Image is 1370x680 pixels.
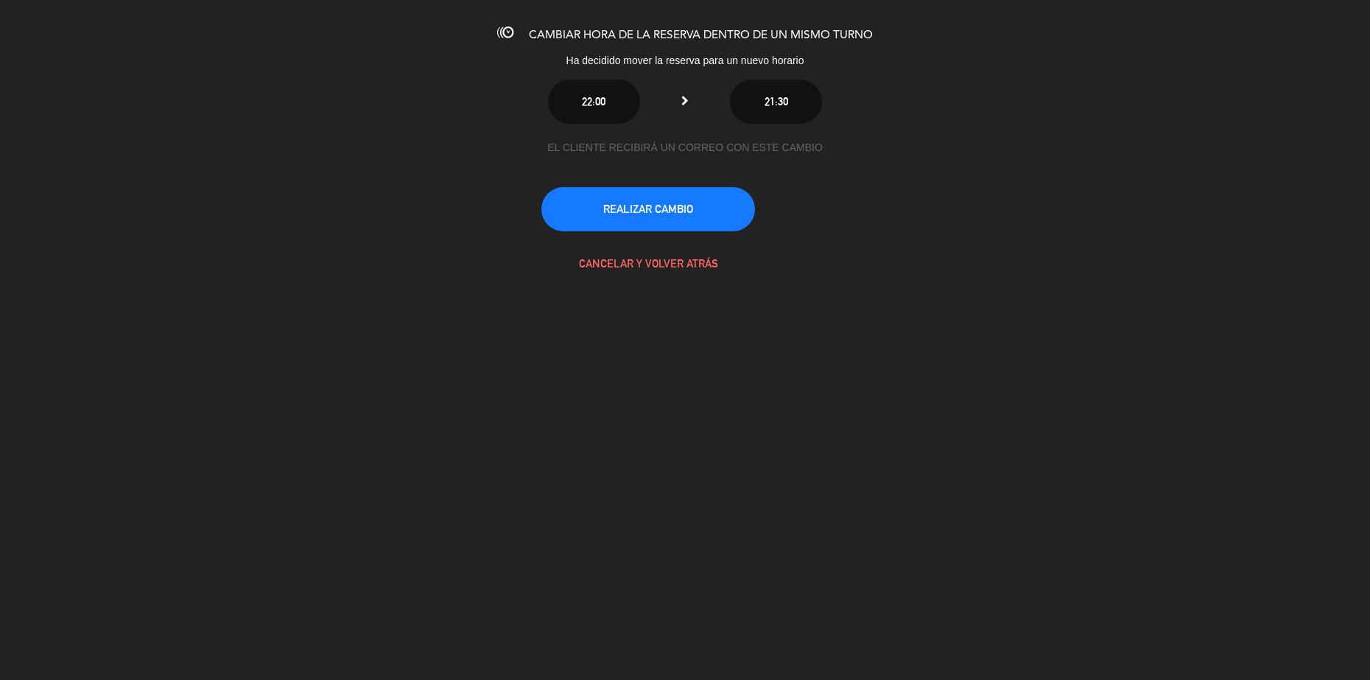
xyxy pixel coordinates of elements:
span: 22:00 [582,95,605,108]
span: CAMBIAR HORA DE LA RESERVA DENTRO DE UN MISMO TURNO [529,29,873,41]
button: REALIZAR CAMBIO [541,187,755,231]
span: 21:30 [765,95,788,108]
button: 21:30 [730,80,822,124]
div: EL CLIENTE RECIBIRÁ UN CORREO CON ESTE CAMBIO [541,139,829,156]
button: CANCELAR Y VOLVER ATRÁS [541,242,755,286]
button: 22:00 [548,80,640,124]
div: Ha decidido mover la reserva para un nuevo horario [442,52,928,69]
